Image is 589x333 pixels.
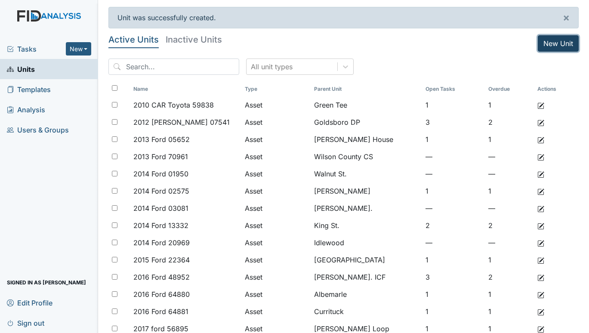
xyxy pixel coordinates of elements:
th: Toggle SortBy [485,82,534,96]
span: Edit Profile [7,296,52,309]
span: Sign out [7,316,44,330]
td: Asset [241,268,311,286]
span: 2014 Ford 13332 [133,220,188,231]
td: Asset [241,200,311,217]
td: Currituck [311,303,422,320]
span: 2010 CAR Toyota 59838 [133,100,214,110]
td: 1 [485,182,534,200]
td: [PERSON_NAME] [311,182,422,200]
span: Signed in as [PERSON_NAME] [7,276,86,289]
td: Asset [241,303,311,320]
td: Asset [241,114,311,131]
span: Analysis [7,103,45,116]
td: 2 [485,217,534,234]
span: 2014 Ford 03081 [133,203,188,213]
td: Asset [241,217,311,234]
td: — [485,234,534,251]
td: [GEOGRAPHIC_DATA] [311,251,422,268]
div: All unit types [251,62,293,72]
td: [PERSON_NAME]. [311,200,422,217]
td: King St. [311,217,422,234]
span: 2014 Ford 01950 [133,169,188,179]
a: New Unit [538,35,579,52]
td: Asset [241,251,311,268]
span: 2016 Ford 48952 [133,272,190,282]
span: 2013 Ford 05652 [133,134,190,145]
td: — [422,234,485,251]
td: Green Tee [311,96,422,114]
span: 2014 Ford 02575 [133,186,189,196]
td: 1 [485,303,534,320]
span: × [563,11,570,24]
td: Asset [241,286,311,303]
th: Toggle SortBy [130,82,241,96]
td: Asset [241,165,311,182]
div: Unit was successfully created. [108,7,579,28]
span: 2012 [PERSON_NAME] 07541 [133,117,230,127]
span: Units [7,62,35,76]
td: 3 [422,268,485,286]
td: Goldsboro DP [311,114,422,131]
td: 1 [485,131,534,148]
h5: Active Units [108,35,159,44]
span: 2015 Ford 22364 [133,255,190,265]
td: Walnut St. [311,165,422,182]
td: Asset [241,96,311,114]
span: 2013 Ford 70961 [133,151,188,162]
button: × [554,7,578,28]
th: Toggle SortBy [311,82,422,96]
td: — [485,165,534,182]
td: 1 [422,182,485,200]
td: Asset [241,131,311,148]
td: Wilson County CS [311,148,422,165]
td: 1 [485,286,534,303]
td: Asset [241,148,311,165]
span: 2016 Ford 64880 [133,289,190,299]
td: 2 [422,217,485,234]
td: — [422,165,485,182]
td: 2 [485,268,534,286]
a: Tasks [7,44,66,54]
td: 1 [422,131,485,148]
td: — [485,200,534,217]
td: Asset [241,182,311,200]
td: 1 [422,286,485,303]
span: Users & Groups [7,123,69,136]
th: Toggle SortBy [422,82,485,96]
td: — [485,148,534,165]
td: — [422,148,485,165]
span: 2014 Ford 20969 [133,237,190,248]
td: [PERSON_NAME]. ICF [311,268,422,286]
td: 1 [422,96,485,114]
h5: Inactive Units [166,35,222,44]
td: 3 [422,114,485,131]
td: 1 [422,251,485,268]
td: [PERSON_NAME] House [311,131,422,148]
span: 2016 Ford 64881 [133,306,188,317]
input: Search... [108,59,239,75]
td: 1 [422,303,485,320]
td: Asset [241,234,311,251]
input: Toggle All Rows Selected [112,85,117,91]
td: 2 [485,114,534,131]
th: Actions [534,82,577,96]
span: Templates [7,83,51,96]
td: 1 [485,96,534,114]
td: Albemarle [311,286,422,303]
td: 1 [485,251,534,268]
th: Toggle SortBy [241,82,311,96]
td: Idlewood [311,234,422,251]
td: — [422,200,485,217]
button: New [66,42,92,55]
